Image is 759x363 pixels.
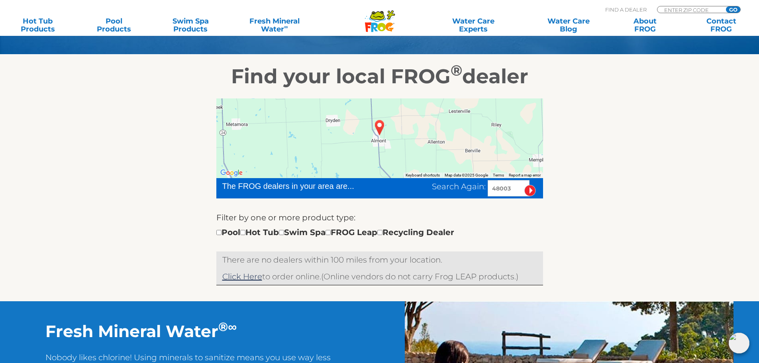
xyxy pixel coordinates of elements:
a: Water CareBlog [539,17,598,33]
div: ALMONT, MI 48003 [371,117,389,138]
div: The FROG dealers in your area are... [222,180,383,192]
span: Map data ©2025 Google [445,173,488,177]
p: There are no dealers within 100 miles from your location. [222,253,537,266]
button: Keyboard shortcuts [406,173,440,178]
a: Swim SpaProducts [161,17,220,33]
h2: Fresh Mineral Water [45,321,334,341]
a: Water CareExperts [425,17,522,33]
span: to order online. [222,272,321,281]
a: ContactFROG [692,17,751,33]
p: Find A Dealer [605,6,647,13]
a: PoolProducts [84,17,144,33]
input: GO [726,6,740,13]
input: Submit [524,185,536,196]
sup: ® [451,61,462,79]
a: Hot TubProducts [8,17,67,33]
a: Terms [493,173,504,177]
p: (Online vendors do not carry Frog LEAP products.) [222,270,537,283]
sup: ∞ [284,24,288,30]
img: openIcon [729,333,749,353]
span: Search Again: [432,182,486,191]
sup: ∞ [228,319,237,334]
h2: Find your local FROG dealer [135,65,625,88]
img: Google [218,168,245,178]
div: Pool Hot Tub Swim Spa FROG Leap Recycling Dealer [216,226,454,239]
a: Open this area in Google Maps (opens a new window) [218,168,245,178]
a: Click Here [222,272,262,281]
sup: ® [218,319,228,334]
input: Zip Code Form [663,6,717,13]
a: Fresh MineralWater∞ [237,17,312,33]
a: AboutFROG [615,17,675,33]
label: Filter by one or more product type: [216,211,355,224]
a: Report a map error [509,173,541,177]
